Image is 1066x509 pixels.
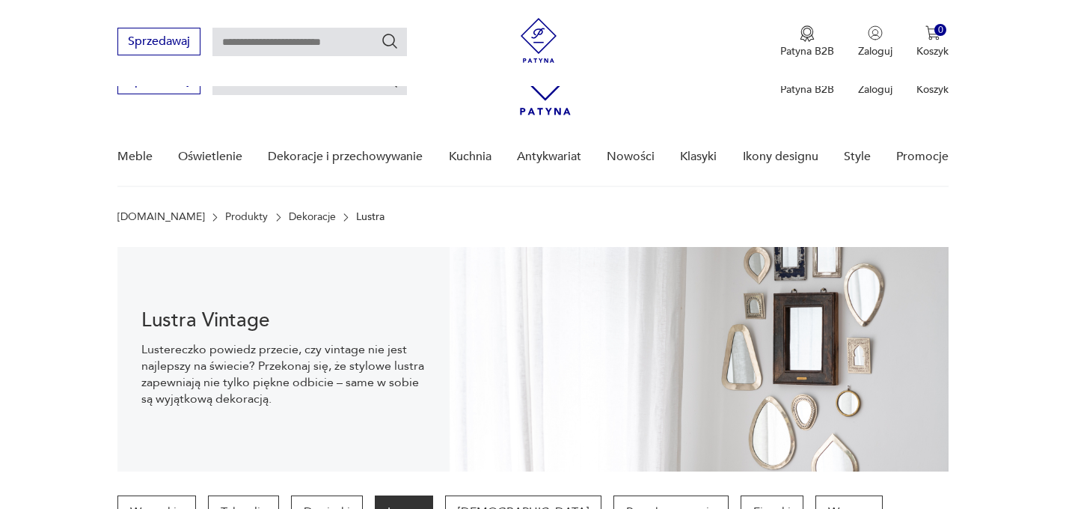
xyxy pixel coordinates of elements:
[916,25,949,58] button: 0Koszyk
[268,128,423,186] a: Dekoracje i przechowywanie
[450,247,949,472] img: Lustra
[225,211,268,223] a: Produkty
[743,128,818,186] a: Ikony designu
[117,128,153,186] a: Meble
[844,128,871,186] a: Style
[356,211,385,223] p: Lustra
[858,25,892,58] button: Zaloguj
[289,211,336,223] a: Dekoracje
[381,32,399,50] button: Szukaj
[607,128,655,186] a: Nowości
[800,25,815,42] img: Ikona medalu
[117,28,200,55] button: Sprzedawaj
[780,44,834,58] p: Patyna B2B
[896,128,949,186] a: Promocje
[680,128,717,186] a: Klasyki
[934,24,947,37] div: 0
[516,18,561,63] img: Patyna - sklep z meblami i dekoracjami vintage
[517,128,581,186] a: Antykwariat
[868,25,883,40] img: Ikonka użytkownika
[141,311,426,329] h1: Lustra Vintage
[780,25,834,58] a: Ikona medaluPatyna B2B
[178,128,242,186] a: Oświetlenie
[449,128,491,186] a: Kuchnia
[780,82,834,97] p: Patyna B2B
[117,37,200,48] a: Sprzedawaj
[858,44,892,58] p: Zaloguj
[925,25,940,40] img: Ikona koszyka
[780,25,834,58] button: Patyna B2B
[117,211,205,223] a: [DOMAIN_NAME]
[916,44,949,58] p: Koszyk
[141,341,426,407] p: Lustereczko powiedz przecie, czy vintage nie jest najlepszy na świecie? Przekonaj się, że stylowe...
[858,82,892,97] p: Zaloguj
[117,76,200,87] a: Sprzedawaj
[916,82,949,97] p: Koszyk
